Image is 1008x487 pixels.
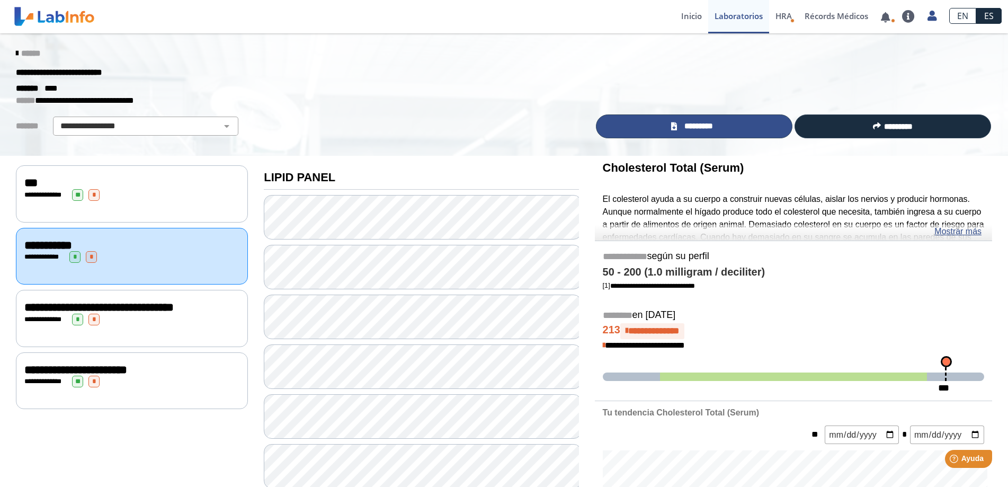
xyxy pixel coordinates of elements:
span: HRA [775,11,792,21]
h4: 50 - 200 (1.0 milligram / deciliter) [603,266,984,279]
b: LIPID PANEL [264,171,335,184]
a: [1] [603,281,695,289]
b: Cholesterol Total (Serum) [603,161,744,174]
h5: en [DATE] [603,309,984,322]
h4: 213 [603,323,984,339]
b: Tu tendencia Cholesterol Total (Serum) [603,408,759,417]
input: mm/dd/yyyy [910,426,984,444]
a: ES [976,8,1002,24]
h5: según su perfil [603,251,984,263]
iframe: Help widget launcher [914,446,996,475]
p: El colesterol ayuda a su cuerpo a construir nuevas células, aislar los nervios y producir hormona... [603,193,984,281]
a: Mostrar más [934,225,982,238]
a: EN [949,8,976,24]
input: mm/dd/yyyy [825,426,899,444]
